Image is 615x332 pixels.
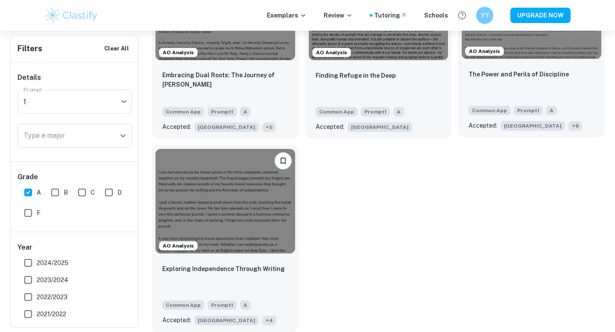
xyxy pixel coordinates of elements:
span: Common App [316,107,357,116]
a: Schools [424,11,448,20]
button: Open [117,130,129,142]
a: AO AnalysisBookmarkExploring Independence Through WritingCommon AppPrompt1AAccepted:[GEOGRAPHIC_D... [152,146,299,332]
span: + 4 [262,316,276,325]
h6: Grade [18,172,132,182]
span: A [393,107,404,116]
span: [GEOGRAPHIC_DATA] [194,316,259,325]
span: A [37,188,41,197]
span: Prompt 1 [208,300,237,310]
span: A [546,106,557,115]
button: Help and Feedback [455,8,469,23]
span: Common App [162,300,204,310]
p: Accepted: [469,121,497,130]
p: Accepted: [162,122,191,131]
span: Prompt 1 [208,107,237,116]
img: undefined Common App example thumbnail: Exploring Independence Through Writing [155,149,295,253]
span: AO Analysis [159,242,197,250]
span: [GEOGRAPHIC_DATA] [501,121,565,131]
div: 1 [18,90,126,114]
label: Prompt [23,86,42,93]
span: D [117,188,122,197]
p: Exemplars [267,11,307,20]
button: Clear All [102,42,131,55]
button: Bookmark [275,152,292,169]
p: Exploring Independence Through Writing [162,264,285,274]
a: Tutoring [374,11,407,20]
h6: Year [18,242,132,253]
h6: Filters [18,43,42,55]
p: Accepted: [162,315,191,325]
p: The Power and Perils of Discipline [469,70,569,79]
span: C [91,188,95,197]
button: YY [476,7,493,24]
p: Accepted: [316,122,344,131]
span: B [64,188,68,197]
span: A [240,107,251,116]
img: Clastify logo [44,7,99,24]
span: + 9 [568,121,582,131]
span: 2022/2023 [37,292,67,302]
span: 2021/2022 [37,309,66,319]
span: [GEOGRAPHIC_DATA] [194,122,259,132]
span: Common App [162,107,204,116]
span: + 5 [262,122,276,132]
span: AO Analysis [466,47,504,55]
span: 2023/2024 [37,275,68,285]
h6: Details [18,73,132,83]
span: Common App [469,106,510,115]
span: [GEOGRAPHIC_DATA] [348,122,412,132]
span: A [240,300,251,310]
h6: YY [480,11,490,20]
p: Finding Refuge in the Deep [316,71,396,80]
span: F [37,208,41,218]
p: Review [324,11,353,20]
span: Prompt 1 [361,107,390,116]
span: Prompt 1 [514,106,543,115]
span: 2024/2025 [37,258,68,268]
button: UPGRADE NOW [510,8,571,23]
span: AO Analysis [159,49,197,56]
p: Embracing Dual Roots: The Journey of Clarissa Xiao-Yang Tan [162,70,288,89]
span: AO Analysis [313,49,351,56]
